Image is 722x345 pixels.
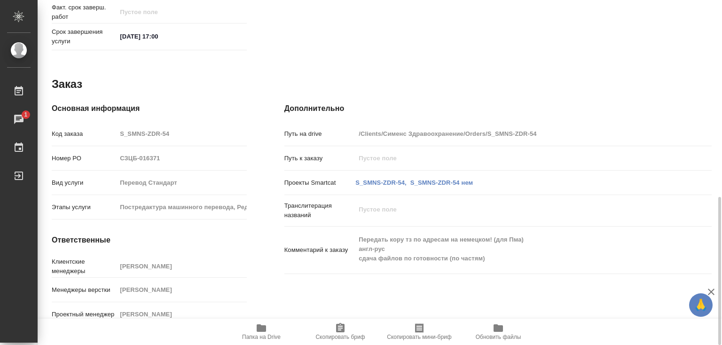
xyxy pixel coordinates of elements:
p: Факт. срок заверш. работ [52,3,117,22]
p: Комментарий к заказу [284,245,356,255]
a: S_SMNS-ZDR-54 нем [410,179,473,186]
p: Этапы услуги [52,203,117,212]
input: Пустое поле [117,259,246,273]
p: Номер РО [52,154,117,163]
h4: Дополнительно [284,103,712,114]
input: ✎ Введи что-нибудь [117,30,199,43]
p: Транслитерация названий [284,201,356,220]
button: Скопировать бриф [301,319,380,345]
input: Пустое поле [117,176,246,189]
p: Код заказа [52,129,117,139]
a: S_SMNS-ZDR-54, [355,179,407,186]
input: Пустое поле [117,307,246,321]
span: 🙏 [693,295,709,315]
span: Скопировать бриф [315,334,365,340]
span: 1 [18,110,33,119]
p: Проекты Smartcat [284,178,356,188]
input: Пустое поле [355,127,676,141]
p: Срок завершения услуги [52,27,117,46]
button: Скопировать мини-бриф [380,319,459,345]
input: Пустое поле [117,200,246,214]
p: Клиентские менеджеры [52,257,117,276]
p: Путь на drive [284,129,356,139]
a: 1 [2,108,35,131]
h4: Основная информация [52,103,247,114]
h2: Заказ [52,77,82,92]
button: Обновить файлы [459,319,538,345]
p: Проектный менеджер [52,310,117,319]
span: Обновить файлы [476,334,521,340]
p: Путь к заказу [284,154,356,163]
input: Пустое поле [117,151,246,165]
input: Пустое поле [117,283,246,297]
input: Пустое поле [117,127,246,141]
span: Скопировать мини-бриф [387,334,451,340]
button: Папка на Drive [222,319,301,345]
button: 🙏 [689,293,713,317]
p: Вид услуги [52,178,117,188]
h4: Ответственные [52,235,247,246]
span: Папка на Drive [242,334,281,340]
input: Пустое поле [117,5,199,19]
p: Менеджеры верстки [52,285,117,295]
input: Пустое поле [355,151,676,165]
textarea: Передать кору тз по адресам на немецком! (для Пма) англ-рус сдача файлов по готовности (по частям) [355,232,676,267]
